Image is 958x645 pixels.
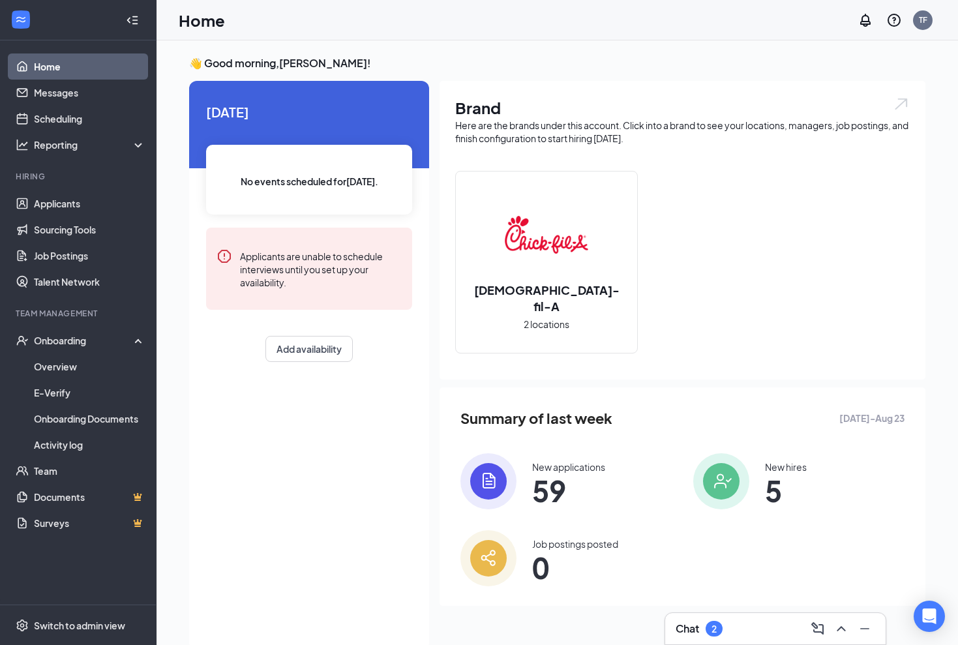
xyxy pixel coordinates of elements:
[217,248,232,264] svg: Error
[179,9,225,31] h1: Home
[16,171,143,182] div: Hiring
[34,619,125,632] div: Switch to admin view
[765,479,807,502] span: 5
[455,97,910,119] h1: Brand
[16,308,143,319] div: Team Management
[460,530,516,586] img: icon
[505,193,588,277] img: Chick-fil-A
[532,460,605,473] div: New applications
[34,484,145,510] a: DocumentsCrown
[460,453,516,509] img: icon
[34,80,145,106] a: Messages
[833,621,849,637] svg: ChevronUp
[241,174,378,188] span: No events scheduled for [DATE] .
[34,334,134,347] div: Onboarding
[34,353,145,380] a: Overview
[34,53,145,80] a: Home
[914,601,945,632] div: Open Intercom Messenger
[676,622,699,636] h3: Chat
[455,119,910,145] div: Here are the brands under this account. Click into a brand to see your locations, managers, job p...
[765,460,807,473] div: New hires
[34,138,146,151] div: Reporting
[839,411,905,425] span: [DATE] - Aug 23
[857,621,873,637] svg: Minimize
[524,317,569,331] span: 2 locations
[532,556,618,579] span: 0
[34,510,145,536] a: SurveysCrown
[532,537,618,550] div: Job postings posted
[240,248,402,289] div: Applicants are unable to schedule interviews until you set up your availability.
[886,12,902,28] svg: QuestionInfo
[34,380,145,406] a: E-Verify
[206,102,412,122] span: [DATE]
[14,13,27,26] svg: WorkstreamLogo
[189,56,925,70] h3: 👋 Good morning, [PERSON_NAME] !
[854,618,875,639] button: Minimize
[893,97,910,112] img: open.6027fd2a22e1237b5b06.svg
[810,621,826,637] svg: ComposeMessage
[34,432,145,458] a: Activity log
[265,336,353,362] button: Add availability
[34,217,145,243] a: Sourcing Tools
[532,479,605,502] span: 59
[16,138,29,151] svg: Analysis
[34,190,145,217] a: Applicants
[34,406,145,432] a: Onboarding Documents
[807,618,828,639] button: ComposeMessage
[858,12,873,28] svg: Notifications
[693,453,749,509] img: icon
[460,407,612,430] span: Summary of last week
[34,269,145,295] a: Talent Network
[711,623,717,635] div: 2
[919,14,927,25] div: TF
[126,14,139,27] svg: Collapse
[34,106,145,132] a: Scheduling
[456,282,637,314] h2: [DEMOGRAPHIC_DATA]-fil-A
[34,243,145,269] a: Job Postings
[16,619,29,632] svg: Settings
[16,334,29,347] svg: UserCheck
[34,458,145,484] a: Team
[831,618,852,639] button: ChevronUp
